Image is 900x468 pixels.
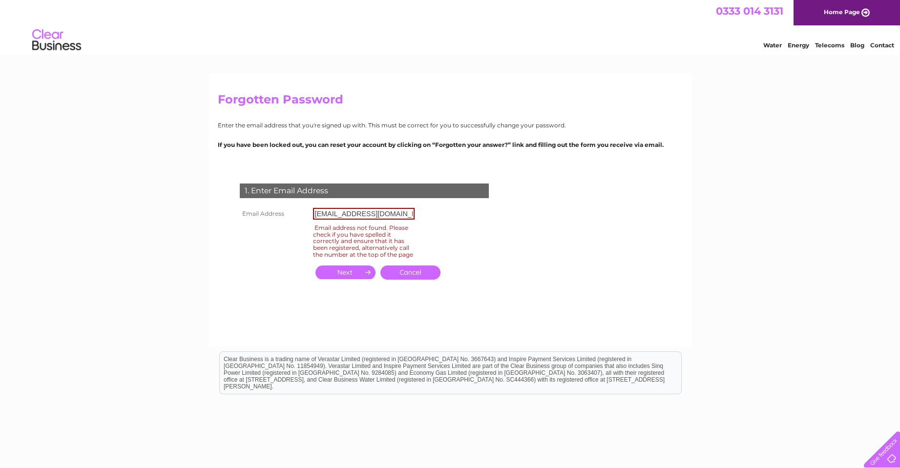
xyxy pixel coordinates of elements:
div: Email address not found. Please check if you have spelled it correctly and ensure that it has bee... [313,223,415,260]
h2: Forgotten Password [218,93,683,111]
th: Email Address [237,205,311,222]
a: Blog [850,41,864,49]
a: Cancel [380,265,440,280]
a: Energy [788,41,809,49]
img: logo.png [32,25,82,55]
div: 1. Enter Email Address [240,183,489,198]
a: 0333 014 3131 [716,5,783,17]
p: If you have been locked out, you can reset your account by clicking on “Forgotten your answer?” l... [218,140,683,149]
a: Contact [870,41,894,49]
a: Water [763,41,782,49]
a: Telecoms [815,41,844,49]
div: Clear Business is a trading name of Verastar Limited (registered in [GEOGRAPHIC_DATA] No. 3667643... [220,5,681,47]
p: Enter the email address that you're signed up with. This must be correct for you to successfully ... [218,121,683,130]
